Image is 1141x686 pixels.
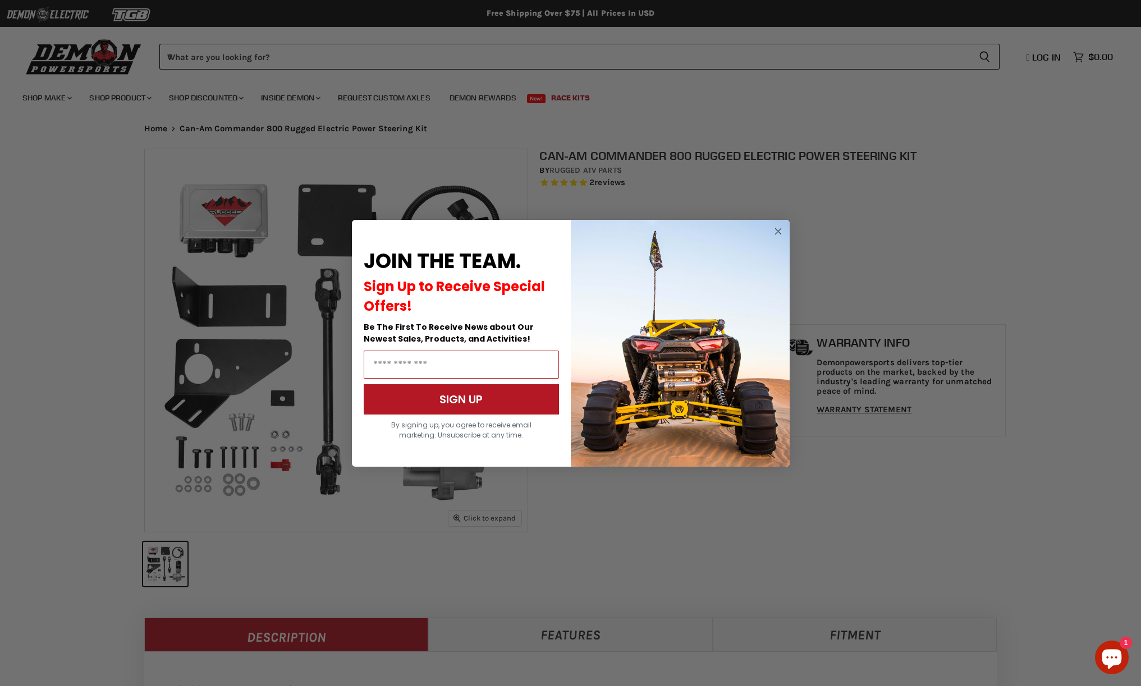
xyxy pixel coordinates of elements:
img: a9095488-b6e7-41ba-879d-588abfab540b.jpeg [571,220,790,467]
inbox-online-store-chat: Shopify online store chat [1092,641,1132,677]
span: JOIN THE TEAM. [364,247,521,275]
span: By signing up, you agree to receive email marketing. Unsubscribe at any time. [391,420,531,440]
span: Sign Up to Receive Special Offers! [364,277,545,315]
input: Email Address [364,351,559,379]
button: Close dialog [771,224,785,238]
button: SIGN UP [364,384,559,415]
span: Be The First To Receive News about Our Newest Sales, Products, and Activities! [364,321,534,344]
